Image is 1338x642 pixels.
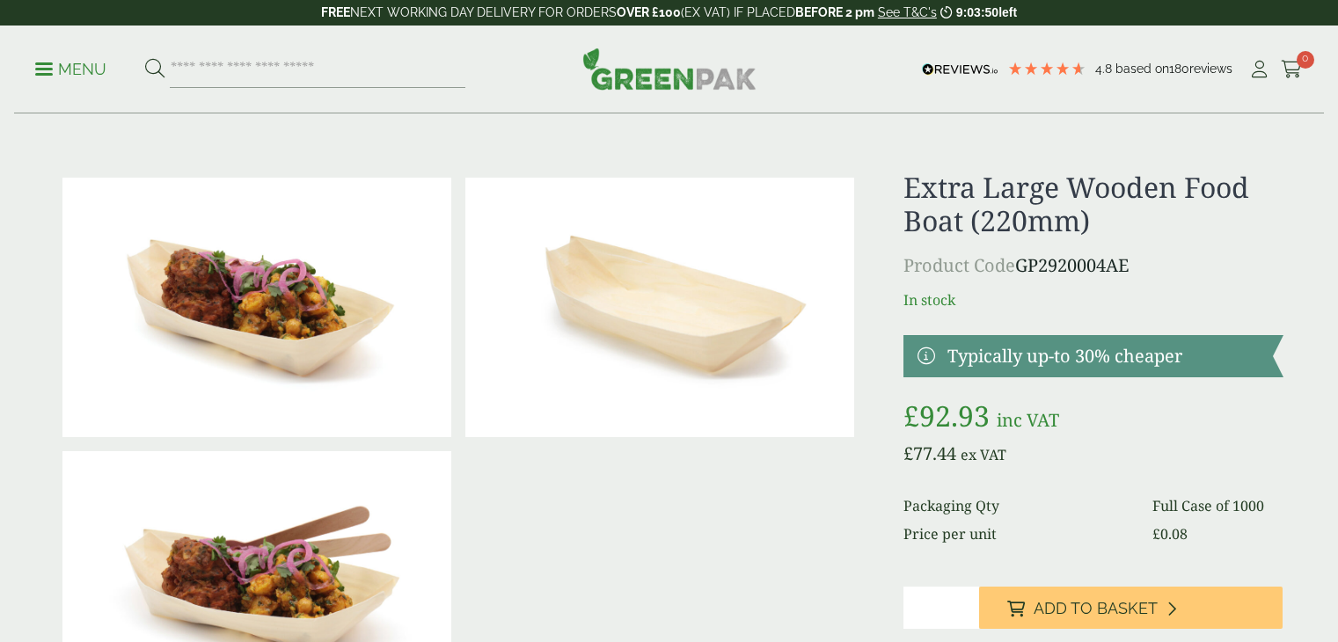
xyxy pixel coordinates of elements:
[35,59,106,80] p: Menu
[878,5,937,19] a: See T&C's
[1248,61,1270,78] i: My Account
[582,47,757,90] img: GreenPak Supplies
[903,171,1283,238] h1: Extra Large Wooden Food Boat (220mm)
[997,408,1059,432] span: inc VAT
[922,63,998,76] img: REVIEWS.io
[1152,524,1160,544] span: £
[1007,61,1086,77] div: 4.78 Stars
[903,523,1131,544] dt: Price per unit
[1281,56,1303,83] a: 0
[1115,62,1169,76] span: Based on
[321,5,350,19] strong: FREE
[1189,62,1232,76] span: reviews
[903,397,919,434] span: £
[903,441,913,465] span: £
[956,5,998,19] span: 9:03:50
[903,289,1283,310] p: In stock
[1034,599,1158,618] span: Add to Basket
[1297,51,1314,69] span: 0
[903,495,1131,516] dt: Packaging Qty
[465,178,854,437] img: Extra Large Wooden Boat 220mm 2920004AE
[35,59,106,77] a: Menu
[617,5,681,19] strong: OVER £100
[1095,62,1115,76] span: 4.8
[1281,61,1303,78] i: Cart
[1152,495,1283,516] dd: Full Case of 1000
[62,178,451,437] img: Extra Large Wooden Boat 220mm With Food Contents V2 2920004AE
[903,253,1015,277] span: Product Code
[998,5,1017,19] span: left
[979,587,1283,629] button: Add to Basket
[1169,62,1189,76] span: 180
[903,441,956,465] bdi: 77.44
[795,5,874,19] strong: BEFORE 2 pm
[961,445,1006,464] span: ex VAT
[903,397,990,434] bdi: 92.93
[903,252,1283,279] p: GP2920004AE
[1152,524,1188,544] bdi: 0.08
